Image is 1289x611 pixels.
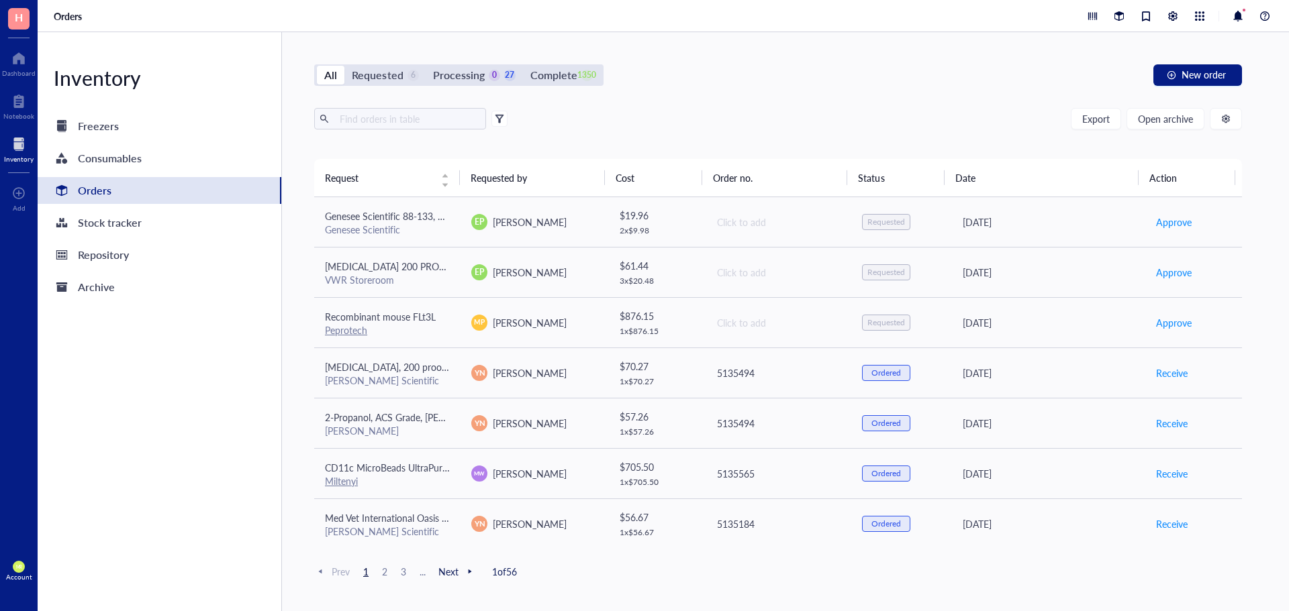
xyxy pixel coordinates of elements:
button: New order [1153,64,1242,86]
th: Requested by [460,159,606,197]
button: Receive [1155,463,1188,484]
div: 6 [407,70,418,81]
span: 1 [358,565,374,577]
span: Approve [1156,315,1192,330]
div: 1 x $ 70.27 [620,376,695,387]
span: Genesee Scientific 88-133, Liquid Bleach Germicidal Ultra Bleach, 1 Gallon/Unit [325,209,653,223]
button: Receive [1155,412,1188,434]
div: Repository [78,245,129,264]
div: Complete [530,66,577,85]
span: H [15,9,23,25]
div: All [324,66,337,85]
a: Freezers [38,113,281,140]
div: Notebook [3,112,34,120]
div: Ordered [871,518,901,529]
td: 5135565 [705,448,851,498]
td: 5135494 [705,398,851,448]
span: New order [1182,69,1226,80]
div: Click to add [717,215,841,229]
span: Export [1082,113,1110,124]
div: Orders [78,181,111,200]
span: [PERSON_NAME] [493,467,567,480]
span: Recombinant mouse FLt3L [325,310,436,323]
div: $ 19.96 [620,208,695,223]
div: $ 61.44 [620,258,695,273]
div: [DATE] [963,466,1134,481]
span: [MEDICAL_DATA], 200 proof (100%), USP, Decon™ Labs [325,360,560,374]
div: Ordered [871,418,901,429]
div: Requested [867,217,905,227]
td: 5135494 [705,347,851,398]
td: Click to add [705,247,851,297]
div: [DATE] [963,315,1134,330]
span: [MEDICAL_DATA] 200 PROOF 1GL PRM REQ [325,260,516,273]
div: Genesee Scientific [325,223,450,235]
div: 3 x $ 20.48 [620,276,695,286]
span: [PERSON_NAME] [493,366,567,380]
span: [PERSON_NAME] [493,215,567,229]
a: Dashboard [2,48,36,77]
td: 5135184 [705,498,851,549]
span: [PERSON_NAME] [493,416,567,430]
div: 1350 [582,70,593,81]
button: Approve [1155,262,1192,283]
div: 5135494 [717,366,841,380]
div: 1 x $ 57.26 [620,427,695,437]
span: Open archive [1138,113,1193,124]
div: $ 876.15 [620,309,695,323]
div: $ 56.67 [620,510,695,524]
span: [PERSON_NAME] [493,266,567,279]
div: Processing [433,66,485,85]
div: 5135184 [717,516,841,531]
div: Inventory [38,64,281,91]
th: Status [847,159,944,197]
span: YN [474,417,485,429]
div: 1 x $ 56.67 [620,527,695,538]
div: [PERSON_NAME] Scientific [325,374,450,386]
div: 0 [489,70,500,81]
input: Find orders in table [334,109,481,129]
div: 1 x $ 705.50 [620,477,695,488]
div: 2 x $ 9.98 [620,225,695,236]
div: Click to add [717,265,841,280]
span: Request [325,170,433,185]
div: [PERSON_NAME] [325,425,450,437]
div: [PERSON_NAME] Scientific [325,525,450,537]
span: [PERSON_NAME] [493,316,567,329]
span: 1 of 56 [492,565,517,577]
button: Open archive [1127,108,1204,129]
button: Export [1071,108,1121,129]
span: [PERSON_NAME] [493,517,567,531]
span: Receive [1156,366,1188,380]
div: Requested [867,317,905,328]
div: Consumables [78,149,142,168]
a: Peprotech [325,323,367,337]
div: $ 57.26 [620,409,695,424]
div: Requested [867,267,905,278]
span: YN [474,518,485,529]
a: Archive [38,274,281,300]
span: Prev [314,565,350,577]
span: EP [475,266,484,278]
div: Click to add [717,315,841,330]
span: 2-Propanol, ACS Grade, [PERSON_NAME] Chemical™ [325,410,546,424]
div: [DATE] [963,416,1134,431]
th: Cost [605,159,702,197]
th: Order no. [702,159,848,197]
span: Med Vet International Oasis PGA Suture, Size 4-0, with NFS-1 Needle, 12/Box, Veterinary Use Only [325,511,734,524]
div: 27 [504,70,516,81]
div: Requested [352,66,403,85]
span: 3 [395,565,412,577]
button: Receive [1155,513,1188,535]
span: MR [15,564,21,569]
th: Request [314,159,460,197]
td: Click to add [705,297,851,347]
div: 1 x $ 876.15 [620,326,695,337]
div: Add [13,204,26,212]
div: [DATE] [963,366,1134,380]
div: $ 70.27 [620,359,695,374]
a: Repository [38,241,281,268]
td: Click to add [705,197,851,247]
div: [DATE] [963,265,1134,280]
div: 5135565 [717,466,841,481]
